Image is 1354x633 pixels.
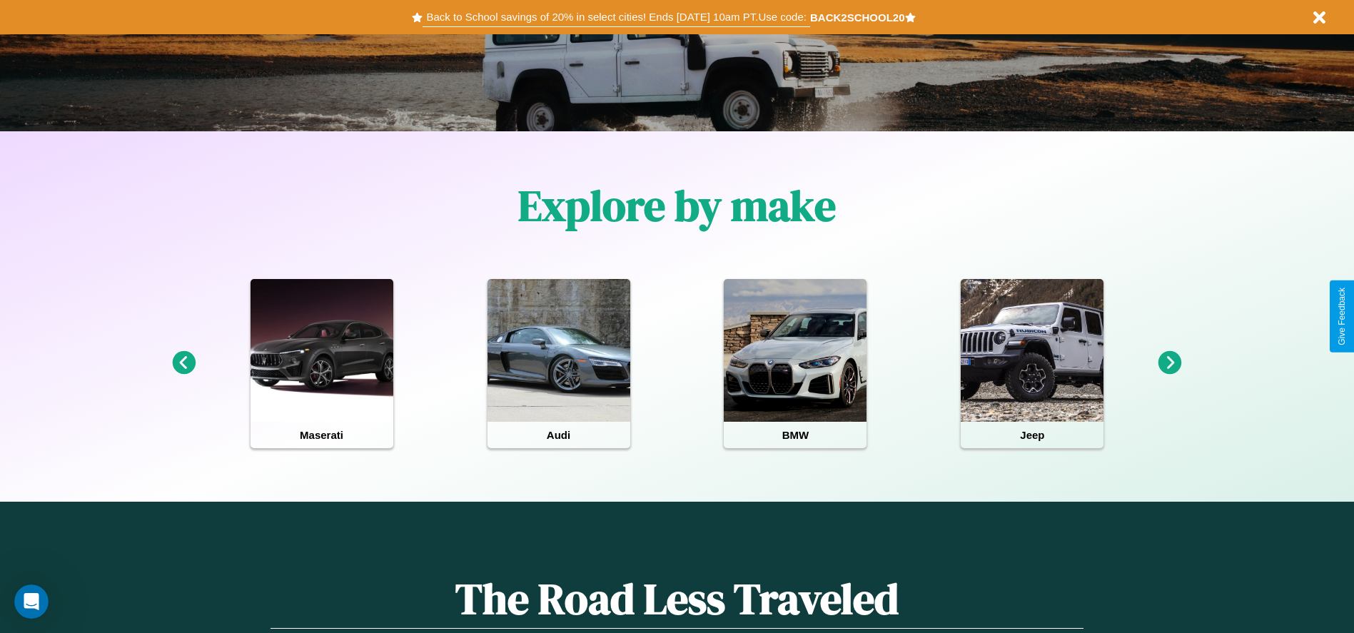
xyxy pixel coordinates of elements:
b: BACK2SCHOOL20 [810,11,905,24]
iframe: Intercom live chat [14,584,49,619]
h1: The Road Less Traveled [271,569,1083,629]
h4: Maserati [251,422,393,448]
h4: Audi [487,422,630,448]
div: Give Feedback [1337,288,1347,345]
h4: Jeep [961,422,1103,448]
h4: BMW [724,422,867,448]
button: Back to School savings of 20% in select cities! Ends [DATE] 10am PT.Use code: [423,7,809,27]
h1: Explore by make [518,176,836,235]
